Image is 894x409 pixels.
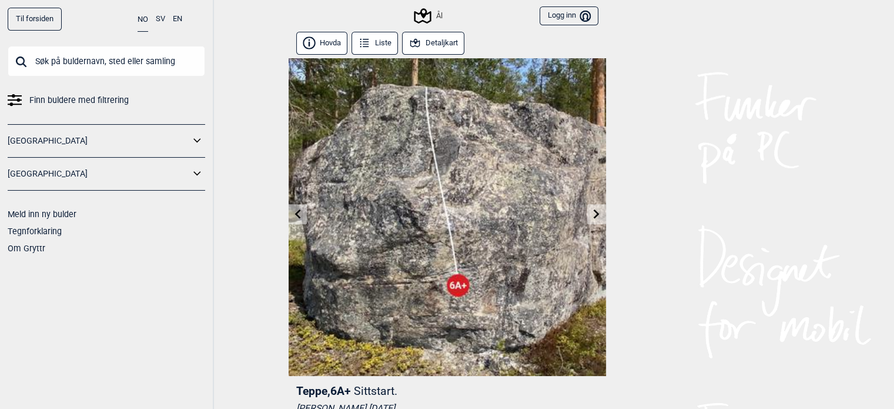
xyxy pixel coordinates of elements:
[402,32,465,55] button: Detaljkart
[8,210,76,219] a: Meld inn ny bulder
[296,32,348,55] button: Hovda
[8,227,62,236] a: Tegnforklaring
[351,32,399,55] button: Liste
[29,92,129,109] span: Finn buldere med filtrering
[8,92,205,109] a: Finn buldere med filtrering
[8,132,190,149] a: [GEOGRAPHIC_DATA]
[173,8,182,31] button: EN
[138,8,148,32] button: NO
[8,8,62,31] a: Til forsiden
[540,6,598,26] button: Logg inn
[296,384,351,398] span: Teppe , 6A+
[354,384,397,398] p: Sittstart.
[8,46,205,77] input: Søk på buldernavn, sted eller samling
[289,58,606,376] img: Teppe 230521
[8,244,45,253] a: Om Gryttr
[8,165,190,182] a: [GEOGRAPHIC_DATA]
[156,8,165,31] button: SV
[416,9,442,23] div: Ål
